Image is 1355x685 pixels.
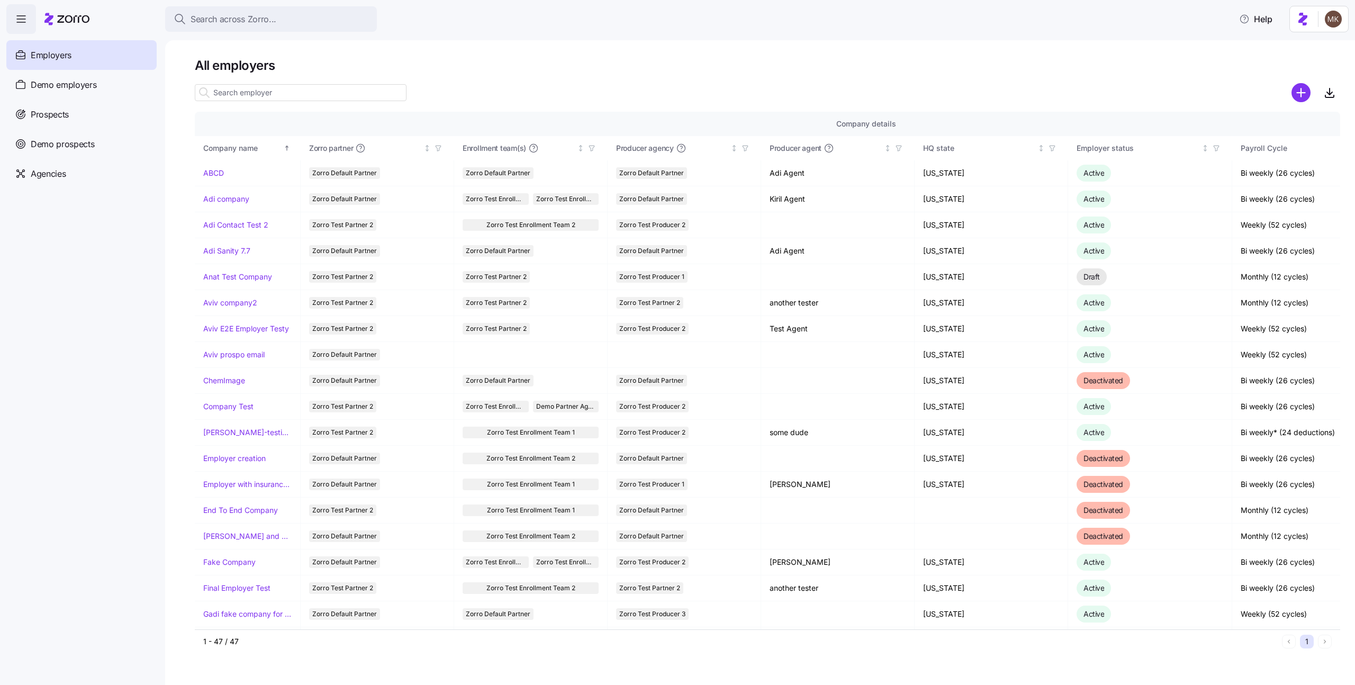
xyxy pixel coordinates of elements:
[487,427,575,438] span: Zorro Test Enrollment Team 1
[761,575,915,601] td: another tester
[312,297,373,309] span: Zorro Test Partner 2
[730,145,738,152] div: Not sorted
[203,636,1278,647] div: 1 - 47 / 47
[619,245,684,257] span: Zorro Default Partner
[536,556,596,568] span: Zorro Test Enrollment Team 1
[203,298,257,308] a: Aviv company2
[577,145,584,152] div: Not sorted
[915,368,1068,394] td: [US_STATE]
[619,219,685,231] span: Zorro Test Producer 2
[619,556,685,568] span: Zorro Test Producer 2
[619,167,684,179] span: Zorro Default Partner
[466,556,526,568] span: Zorro Test Enrollment Team 2
[312,219,373,231] span: Zorro Test Partner 2
[608,136,761,160] th: Producer agencyNot sorted
[486,530,575,542] span: Zorro Test Enrollment Team 2
[1077,142,1199,154] div: Employer status
[619,297,680,309] span: Zorro Test Partner 2
[1202,145,1209,152] div: Not sorted
[1083,531,1123,540] span: Deactivated
[195,136,301,160] th: Company nameSorted ascending
[1083,480,1123,489] span: Deactivated
[619,530,684,542] span: Zorro Default Partner
[915,264,1068,290] td: [US_STATE]
[312,193,377,205] span: Zorro Default Partner
[1083,428,1104,437] span: Active
[466,193,526,205] span: Zorro Test Enrollment Team 2
[195,57,1340,74] h1: All employers
[1083,583,1104,592] span: Active
[1083,454,1123,463] span: Deactivated
[312,530,377,542] span: Zorro Default Partner
[203,505,278,516] a: End To End Company
[1083,609,1104,618] span: Active
[203,427,292,438] a: [PERSON_NAME]-testing-payroll
[31,78,97,92] span: Demo employers
[312,556,377,568] span: Zorro Default Partner
[770,143,821,154] span: Producer agent
[312,401,373,412] span: Zorro Test Partner 2
[312,504,373,516] span: Zorro Test Partner 2
[31,108,69,121] span: Prospects
[915,186,1068,212] td: [US_STATE]
[463,143,526,154] span: Enrollment team(s)
[312,245,377,257] span: Zorro Default Partner
[1083,324,1104,333] span: Active
[619,375,684,386] span: Zorro Default Partner
[466,271,527,283] span: Zorro Test Partner 2
[203,531,292,542] a: [PERSON_NAME] and ChemImage
[761,238,915,264] td: Adi Agent
[619,479,684,490] span: Zorro Test Producer 1
[6,159,157,188] a: Agencies
[915,446,1068,472] td: [US_STATE]
[203,220,268,230] a: Adi Contact Test 2
[312,582,373,594] span: Zorro Test Partner 2
[1291,83,1311,102] svg: add icon
[915,549,1068,575] td: [US_STATE]
[195,84,406,101] input: Search employer
[915,472,1068,498] td: [US_STATE]
[312,608,377,620] span: Zorro Default Partner
[915,160,1068,186] td: [US_STATE]
[486,582,575,594] span: Zorro Test Enrollment Team 2
[466,297,527,309] span: Zorro Test Partner 2
[203,272,272,282] a: Anat Test Company
[1325,11,1342,28] img: 5ab780eebedb11a070f00e4a129a1a32
[309,143,353,154] span: Zorro partner
[1083,246,1104,255] span: Active
[203,194,249,204] a: Adi company
[761,316,915,342] td: Test Agent
[761,290,915,316] td: another tester
[616,143,674,154] span: Producer agency
[6,40,157,70] a: Employers
[31,167,66,181] span: Agencies
[203,323,289,334] a: Aviv E2E Employer Testy
[191,13,276,26] span: Search across Zorro...
[619,608,685,620] span: Zorro Test Producer 3
[1083,168,1104,177] span: Active
[423,145,431,152] div: Not sorted
[466,167,530,179] span: Zorro Default Partner
[619,271,684,283] span: Zorro Test Producer 1
[312,479,377,490] span: Zorro Default Partner
[312,167,377,179] span: Zorro Default Partner
[1083,402,1104,411] span: Active
[915,575,1068,601] td: [US_STATE]
[619,582,680,594] span: Zorro Test Partner 2
[915,136,1068,160] th: HQ stateNot sorted
[915,394,1068,420] td: [US_STATE]
[203,583,270,593] a: Final Employer Test
[6,70,157,100] a: Demo employers
[203,168,224,178] a: ABCD
[884,145,891,152] div: Not sorted
[1068,136,1232,160] th: Employer statusNot sorted
[915,238,1068,264] td: [US_STATE]
[6,100,157,129] a: Prospects
[165,6,377,32] button: Search across Zorro...
[466,245,530,257] span: Zorro Default Partner
[312,427,373,438] span: Zorro Test Partner 2
[1231,8,1281,30] button: Help
[619,401,685,412] span: Zorro Test Producer 2
[486,453,575,464] span: Zorro Test Enrollment Team 2
[619,323,685,335] span: Zorro Test Producer 2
